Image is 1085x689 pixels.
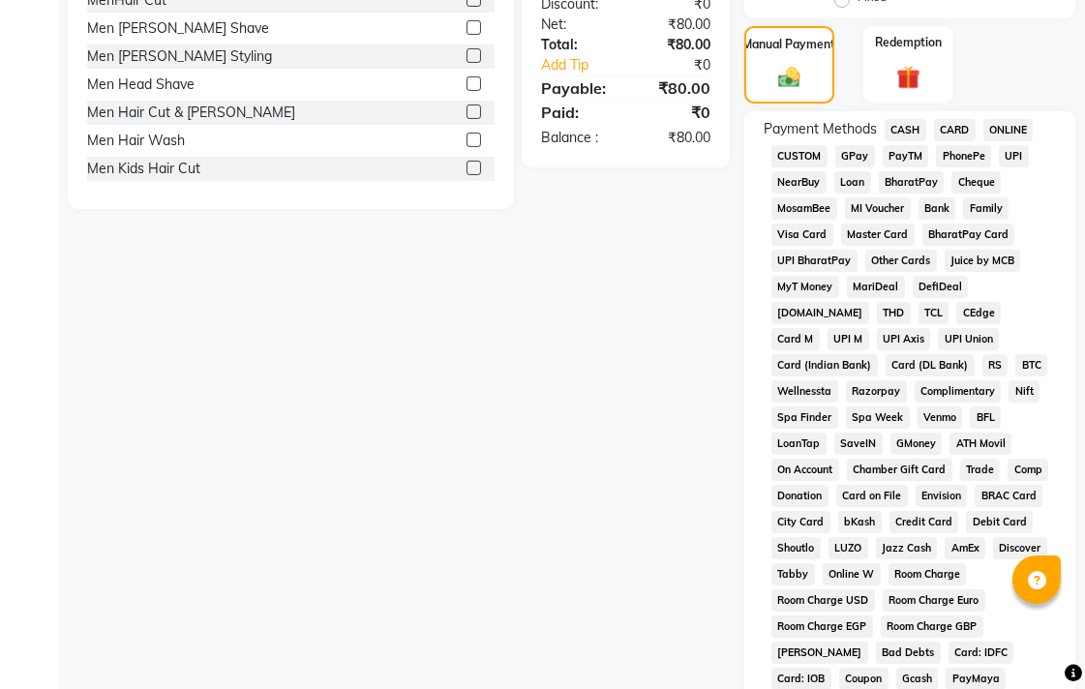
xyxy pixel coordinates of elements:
label: Redemption [875,34,942,51]
span: Room Charge USD [771,589,875,612]
span: Online W [823,563,881,585]
span: BRAC Card [975,485,1042,507]
span: Bad Debts [876,642,941,664]
span: UPI [999,145,1029,167]
span: Spa Finder [771,406,838,429]
span: Other Cards [865,250,937,272]
span: Venmo [918,406,963,429]
span: Master Card [841,224,915,246]
span: City Card [771,511,830,533]
span: Loan [834,171,871,194]
span: Room Charge GBP [881,615,983,638]
span: Tabby [771,563,815,585]
div: Men Kids Hair Cut [87,159,200,179]
span: Trade [960,459,1001,481]
div: ₹80.00 [626,76,726,100]
span: UPI M [828,328,869,350]
span: LoanTap [771,433,827,455]
span: UPI Axis [877,328,931,350]
span: CUSTOM [771,145,828,167]
span: Card: IDFC [949,642,1014,664]
span: MariDeal [847,276,905,298]
span: Juice by MCB [945,250,1021,272]
span: RS [982,354,1009,376]
div: Men Head Shave [87,75,195,95]
span: Payment Methods [764,119,877,139]
span: Card on File [836,485,908,507]
span: Room Charge EGP [771,615,873,638]
span: Spa Week [846,406,910,429]
span: ONLINE [983,119,1034,141]
div: ₹80.00 [626,35,726,55]
span: CARD [934,119,976,141]
span: Comp [1008,459,1048,481]
span: Donation [771,485,829,507]
span: DefiDeal [913,276,969,298]
span: Card M [771,328,820,350]
span: [PERSON_NAME] [771,642,868,664]
span: Envision [916,485,968,507]
span: Wellnessta [771,380,838,403]
span: Nift [1009,380,1040,403]
span: THD [877,302,911,324]
span: Complimentary [915,380,1002,403]
span: PayTM [883,145,929,167]
span: Cheque [951,171,1001,194]
span: NearBuy [771,171,827,194]
div: Men [PERSON_NAME] Styling [87,46,272,67]
img: _gift.svg [889,63,928,92]
span: Family [963,197,1009,220]
span: Jazz Cash [876,537,938,559]
div: Paid: [527,101,626,124]
span: Bank [919,197,956,220]
span: SaveIN [834,433,883,455]
span: ATH Movil [949,433,1011,455]
span: LUZO [829,537,868,559]
span: MosamBee [771,197,837,220]
img: _cash.svg [771,65,807,90]
span: MI Voucher [845,197,911,220]
span: Visa Card [771,224,833,246]
span: TCL [919,302,949,324]
span: BFL [970,406,1001,429]
span: Chamber Gift Card [847,459,952,481]
div: ₹0 [626,101,726,124]
span: Debit Card [966,511,1033,533]
div: ₹80.00 [626,15,726,35]
div: Men Hair Cut & [PERSON_NAME] [87,103,295,123]
span: Card (DL Bank) [886,354,975,376]
span: BharatPay Card [922,224,1015,246]
span: Discover [993,537,1047,559]
a: Add Tip [527,55,643,75]
span: On Account [771,459,839,481]
div: Balance : [527,128,626,148]
div: Men [PERSON_NAME] Shave [87,18,269,39]
label: Manual Payment [743,36,836,53]
div: Men Hair Wash [87,131,185,151]
span: Card (Indian Bank) [771,354,878,376]
span: GPay [835,145,875,167]
span: GMoney [890,433,943,455]
div: Net: [527,15,626,35]
span: PhonePe [936,145,991,167]
span: bKash [838,511,882,533]
span: [DOMAIN_NAME] [771,302,869,324]
span: Shoutlo [771,537,821,559]
span: Credit Card [889,511,959,533]
div: Payable: [527,76,626,100]
span: CASH [885,119,926,141]
span: AmEx [945,537,985,559]
div: ₹80.00 [626,128,726,148]
div: ₹0 [643,55,725,75]
span: UPI Union [938,328,999,350]
span: UPI BharatPay [771,250,858,272]
span: MyT Money [771,276,839,298]
div: Total: [527,35,626,55]
span: BTC [1015,354,1047,376]
span: Razorpay [846,380,907,403]
span: Room Charge Euro [883,589,985,612]
span: CEdge [956,302,1001,324]
span: BharatPay [879,171,945,194]
span: Room Charge [889,563,967,585]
